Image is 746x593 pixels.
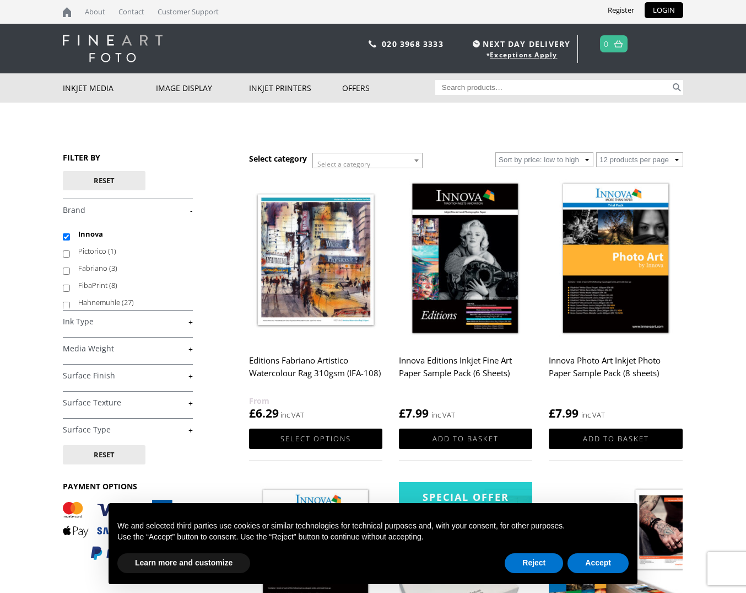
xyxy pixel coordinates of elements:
[399,429,532,449] a: Add to basket: “Innova Editions Inkjet Fine Art Paper Sample Pack (6 Sheets)”
[100,494,646,593] div: Notice
[117,521,629,532] p: We and selected third parties use cookies or similar technologies for technical purposes and, wit...
[63,344,193,354] a: +
[399,405,429,421] bdi: 7.99
[63,152,193,163] h3: FILTER BY
[505,553,563,573] button: Reject
[63,317,193,327] a: +
[117,532,629,543] p: Use the “Accept” button to consent. Use the “Reject” button to continue without accepting.
[63,391,193,413] h4: Surface Texture
[63,199,193,221] h4: Brand
[156,73,249,103] a: Image Display
[78,243,182,260] label: Pictorico
[249,153,307,164] h3: Select category
[549,350,682,394] h2: Innova Photo Art Inkjet Photo Paper Sample Pack (8 sheets)
[399,350,532,394] h2: Innova Editions Inkjet Fine Art Paper Sample Pack (6 Sheets)
[645,2,683,18] a: LOGIN
[63,73,156,103] a: Inkjet Media
[495,152,593,167] select: Shop order
[63,481,193,492] h3: PAYMENT OPTIONS
[78,226,182,243] label: Innova
[604,36,609,52] a: 0
[599,2,642,18] a: Register
[549,176,682,343] img: Innova Photo Art Inkjet Photo Paper Sample Pack (8 sheets)
[249,429,382,449] a: Select options for “Editions Fabriano Artistico Watercolour Rag 310gsm (IFA-108)”
[63,371,193,381] a: +
[63,205,193,216] a: -
[63,310,193,332] h4: Ink Type
[470,38,570,50] span: NEXT DAY DELIVERY
[490,50,557,60] a: Exceptions Apply
[63,418,193,440] h4: Surface Type
[249,405,256,421] span: £
[581,409,605,421] strong: inc VAT
[249,73,342,103] a: Inkjet Printers
[399,176,532,421] a: Innova Editions Inkjet Fine Art Paper Sample Pack (6 Sheets) £7.99 inc VAT
[431,409,455,421] strong: inc VAT
[549,405,579,421] bdi: 7.99
[109,263,117,273] span: (3)
[63,398,193,408] a: +
[109,280,117,290] span: (8)
[249,176,382,421] a: Editions Fabriano Artistico Watercolour Rag 310gsm (IFA-108) £6.29
[63,337,193,359] h4: Media Weight
[249,176,382,343] img: Editions Fabriano Artistico Watercolour Rag 310gsm (IFA-108)
[78,294,182,311] label: Hahnemuhle
[63,171,145,190] button: Reset
[342,73,435,103] a: Offers
[399,405,406,421] span: £
[549,176,682,421] a: Innova Photo Art Inkjet Photo Paper Sample Pack (8 sheets) £7.99 inc VAT
[63,364,193,386] h4: Surface Finish
[63,500,173,561] img: PAYMENT OPTIONS
[567,553,629,573] button: Accept
[317,159,370,169] span: Select a category
[614,40,623,47] img: basket.svg
[671,80,683,95] button: Search
[63,445,145,464] button: Reset
[108,246,116,256] span: (1)
[78,260,182,277] label: Fabriano
[63,425,193,435] a: +
[399,482,532,512] div: Special Offer
[122,297,134,307] span: (27)
[473,40,480,47] img: time.svg
[117,553,250,573] button: Learn more and customize
[549,405,555,421] span: £
[369,40,376,47] img: phone.svg
[399,176,532,343] img: Innova Editions Inkjet Fine Art Paper Sample Pack (6 Sheets)
[63,35,163,62] img: logo-white.svg
[549,429,682,449] a: Add to basket: “Innova Photo Art Inkjet Photo Paper Sample Pack (8 sheets)”
[382,39,444,49] a: 020 3968 3333
[78,277,182,294] label: FibaPrint
[435,80,671,95] input: Search products…
[249,350,382,394] h2: Editions Fabriano Artistico Watercolour Rag 310gsm (IFA-108)
[249,405,279,421] bdi: 6.29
